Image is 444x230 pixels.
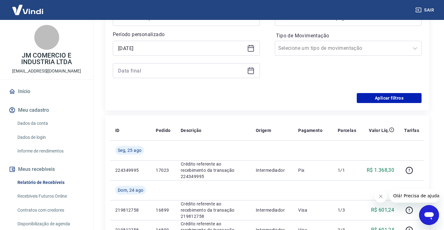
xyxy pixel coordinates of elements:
p: Parcelas [338,127,356,134]
p: Pix [298,167,327,173]
iframe: Botão para abrir a janela de mensagens [419,205,439,225]
p: 1/1 [338,167,356,173]
label: Tipo de Movimentação [276,32,421,40]
p: Origem [256,127,271,134]
iframe: Fechar mensagem [375,190,387,203]
p: [EMAIL_ADDRESS][DOMAIN_NAME] [12,68,81,74]
button: Meu cadastro [7,103,86,117]
iframe: Mensagem da empresa [389,189,439,203]
button: Aplicar filtros [357,93,422,103]
p: 16899 [156,207,170,213]
a: Dados de login [15,131,86,144]
a: Dados da conta [15,117,86,130]
a: Contratos com credores [15,204,86,217]
p: ID [115,127,120,134]
img: Vindi [7,0,48,19]
p: 219812758 [115,207,146,213]
p: 1/3 [338,207,356,213]
a: Relatório de Recebíveis [15,176,86,189]
input: Data inicial [118,44,245,53]
p: Pagamento [298,127,322,134]
button: Sair [414,4,437,16]
a: Recebíveis Futuros Online [15,190,86,203]
p: R$ 1.368,30 [367,167,394,174]
p: R$ 601,24 [371,206,394,214]
p: Descrição [181,127,202,134]
span: Olá! Precisa de ajuda? [4,4,52,9]
p: Crédito referente ao recebimento da transação 219812758 [181,201,246,219]
p: Tarifas [404,127,419,134]
button: Meus recebíveis [7,162,86,176]
input: Data final [118,66,245,75]
p: Intermediador [256,167,289,173]
a: Início [7,85,86,98]
p: Pedido [156,127,170,134]
p: Intermediador [256,207,289,213]
a: Informe de rendimentos [15,145,86,157]
p: 17023 [156,167,170,173]
p: JM COMERCIO E INDUSTRIA LTDA [5,52,88,65]
p: 224349995 [115,167,146,173]
p: Visa [298,207,327,213]
p: Valor Líq. [369,127,389,134]
span: Seg, 25 ago [118,147,141,153]
p: Período personalizado [113,31,260,38]
span: Dom, 24 ago [118,187,143,193]
p: Crédito referente ao recebimento da transação 224349995 [181,161,246,180]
